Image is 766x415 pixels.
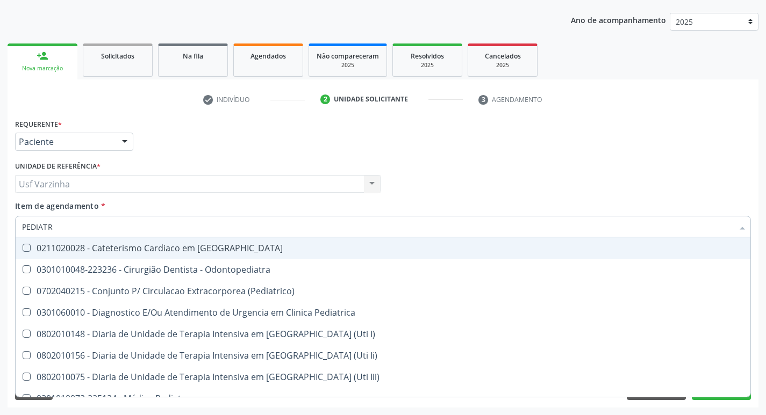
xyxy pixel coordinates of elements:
[15,158,101,175] label: Unidade de referência
[101,52,134,61] span: Solicitados
[400,61,454,69] div: 2025
[320,94,330,104] div: 2
[22,330,744,338] div: 0802010148 - Diaria de Unidade de Terapia Intensiva em [GEOGRAPHIC_DATA] (Uti I)
[476,61,529,69] div: 2025
[317,61,379,69] div: 2025
[250,52,286,61] span: Agendados
[37,50,48,62] div: person_add
[22,308,744,317] div: 0301060010 - Diagnostico E/Ou Atendimento de Urgencia em Clinica Pediatrica
[15,201,99,211] span: Item de agendamento
[334,94,408,104] div: Unidade solicitante
[15,64,70,72] div: Nova marcação
[15,116,62,133] label: Requerente
[485,52,521,61] span: Cancelados
[22,216,733,237] input: Buscar por procedimentos
[22,244,744,252] div: 0211020028 - Cateterismo Cardiaco em [GEOGRAPHIC_DATA]
[22,265,744,274] div: 0301010048-223236 - Cirurgião Dentista - Odontopediatra
[571,13,666,26] p: Ano de acompanhamento
[183,52,203,61] span: Na fila
[19,136,111,147] span: Paciente
[22,287,744,295] div: 0702040215 - Conjunto P/ Circulacao Extracorporea (Pediatrico)
[22,351,744,360] div: 0802010156 - Diaria de Unidade de Terapia Intensiva em [GEOGRAPHIC_DATA] (Uti Ii)
[317,52,379,61] span: Não compareceram
[22,373,744,381] div: 0802010075 - Diaria de Unidade de Terapia Intensiva em [GEOGRAPHIC_DATA] (Uti Iii)
[22,394,744,403] div: 0301010072-225124 - Médico Pediatra
[411,52,444,61] span: Resolvidos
